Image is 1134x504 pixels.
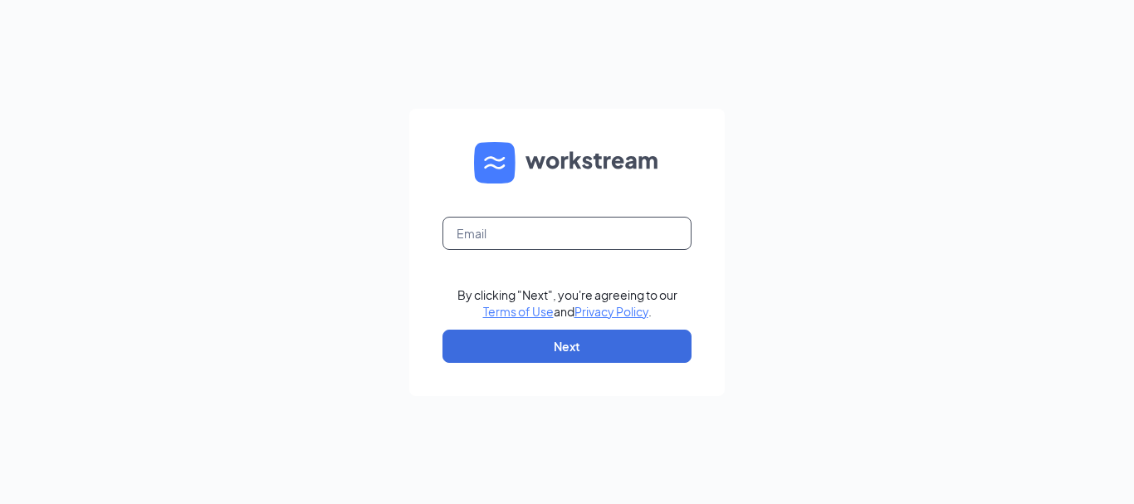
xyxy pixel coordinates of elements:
[483,304,554,319] a: Terms of Use
[442,217,692,250] input: Email
[442,330,692,363] button: Next
[474,142,660,183] img: WS logo and Workstream text
[574,304,648,319] a: Privacy Policy
[457,286,677,320] div: By clicking "Next", you're agreeing to our and .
